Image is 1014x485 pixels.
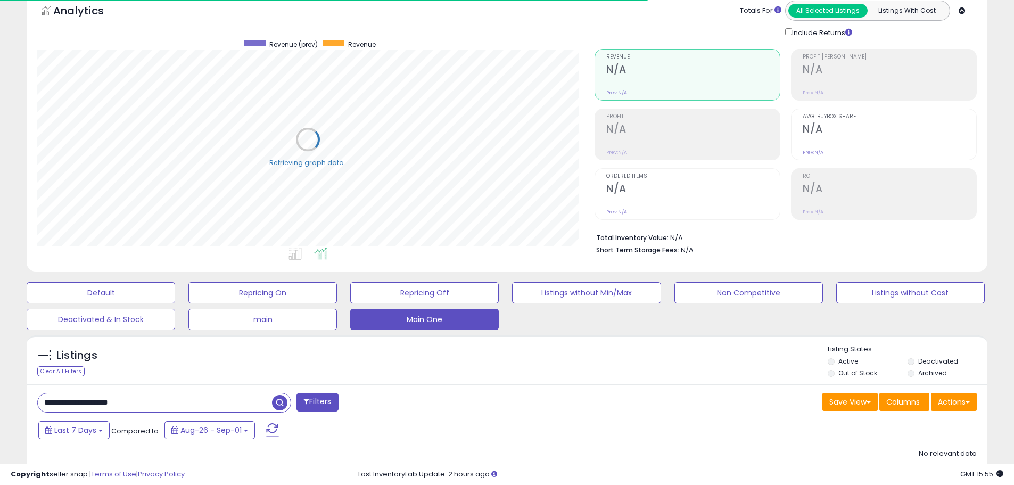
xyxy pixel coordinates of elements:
[512,282,661,303] button: Listings without Min/Max
[606,54,780,60] span: Revenue
[674,282,823,303] button: Non Competitive
[188,309,337,330] button: main
[180,425,242,435] span: Aug-26 - Sep-01
[919,449,977,459] div: No relevant data
[803,89,823,96] small: Prev: N/A
[91,469,136,479] a: Terms of Use
[606,89,627,96] small: Prev: N/A
[777,26,865,38] div: Include Returns
[740,6,781,16] div: Totals For
[27,282,175,303] button: Default
[188,282,337,303] button: Repricing On
[606,209,627,215] small: Prev: N/A
[596,233,669,242] b: Total Inventory Value:
[606,174,780,179] span: Ordered Items
[596,245,679,254] b: Short Term Storage Fees:
[918,368,947,377] label: Archived
[269,158,347,167] div: Retrieving graph data..
[838,368,877,377] label: Out of Stock
[296,393,338,412] button: Filters
[803,149,823,155] small: Prev: N/A
[38,421,110,439] button: Last 7 Days
[838,357,858,366] label: Active
[803,209,823,215] small: Prev: N/A
[164,421,255,439] button: Aug-26 - Sep-01
[803,54,976,60] span: Profit [PERSON_NAME]
[350,309,499,330] button: Main One
[681,245,694,255] span: N/A
[828,344,987,355] p: Listing States:
[11,470,185,480] div: seller snap | |
[803,174,976,179] span: ROI
[350,282,499,303] button: Repricing Off
[606,114,780,120] span: Profit
[788,4,868,18] button: All Selected Listings
[803,114,976,120] span: Avg. Buybox Share
[879,393,929,411] button: Columns
[11,469,50,479] strong: Copyright
[53,3,125,21] h5: Analytics
[822,393,878,411] button: Save View
[596,231,969,243] li: N/A
[931,393,977,411] button: Actions
[37,366,85,376] div: Clear All Filters
[918,357,958,366] label: Deactivated
[606,149,627,155] small: Prev: N/A
[803,63,976,78] h2: N/A
[867,4,946,18] button: Listings With Cost
[836,282,985,303] button: Listings without Cost
[803,123,976,137] h2: N/A
[803,183,976,197] h2: N/A
[606,63,780,78] h2: N/A
[606,123,780,137] h2: N/A
[56,348,97,363] h5: Listings
[358,470,1003,480] div: Last InventoryLab Update: 2 hours ago.
[54,425,96,435] span: Last 7 Days
[138,469,185,479] a: Privacy Policy
[111,426,160,436] span: Compared to:
[960,469,1003,479] span: 2025-09-9 15:55 GMT
[606,183,780,197] h2: N/A
[886,397,920,407] span: Columns
[27,309,175,330] button: Deactivated & In Stock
